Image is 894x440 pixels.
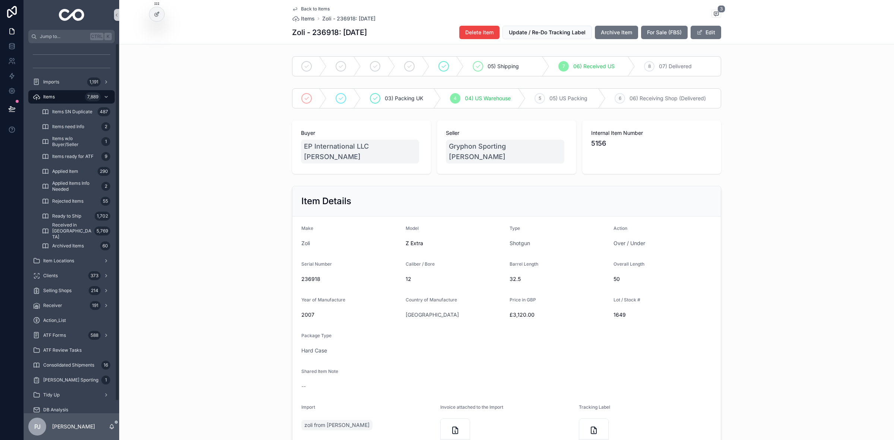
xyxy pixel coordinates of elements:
span: 03) Packing UK [385,95,423,102]
span: Jump to... [40,34,87,39]
span: £3,120.00 [510,311,608,319]
div: 1 [101,137,110,146]
span: Z Extra [406,240,504,247]
span: Items [43,94,55,100]
span: 05) Shipping [488,63,519,70]
span: Model [406,225,419,231]
span: Seller [446,129,567,137]
div: 2 [101,122,110,131]
span: Tidy Up [43,392,60,398]
span: Selling Shops [43,288,72,294]
span: Shared Item Note [301,368,338,374]
a: Items need Info2 [37,120,115,133]
div: 60 [100,241,110,250]
span: Items w/o Buyer/Seller [52,136,98,148]
a: Received in [GEOGRAPHIC_DATA]5,769 [37,224,115,238]
span: Gryphon Sporting [PERSON_NAME] [449,141,561,162]
span: Zoli - 236918: [DATE] [322,15,375,22]
a: Rejected Items55 [37,194,115,208]
a: ATF Forms588 [28,329,115,342]
a: [GEOGRAPHIC_DATA] [406,311,459,319]
a: Item Locations [28,254,115,268]
a: Ready to Ship1,702 [37,209,115,223]
span: K [105,34,111,39]
div: 373 [88,271,101,280]
div: scrollable content [24,43,119,413]
a: Back to Items [292,6,330,12]
button: Edit [691,26,721,39]
a: Selling Shops214 [28,284,115,297]
span: Type [510,225,520,231]
span: Imports [43,79,59,85]
span: Applied Item [52,168,78,174]
div: 7,889 [85,92,101,101]
span: Receiver [43,303,62,308]
a: Items7,889 [28,90,115,104]
a: Gryphon Sporting [PERSON_NAME] [446,140,564,164]
button: Archive Item [595,26,638,39]
a: Applied Item290 [37,165,115,178]
span: Package Type [301,333,332,338]
span: Ready to Ship [52,213,81,219]
a: Applied Items Info Needed2 [37,180,115,193]
span: ATF Review Tasks [43,347,82,353]
img: App logo [59,9,85,21]
span: Archive Item [601,29,632,36]
div: 9 [101,152,110,161]
a: DB Analysis [28,403,115,417]
a: Hard Case [301,347,327,354]
a: Items w/o Buyer/Seller1 [37,135,115,148]
a: Over / Under [614,240,645,247]
span: Ctrl [90,33,104,40]
span: Year of Manufacture [301,297,345,303]
button: Jump to...CtrlK [28,30,115,43]
span: For Sale (FBS) [647,29,682,36]
span: 2007 [301,311,400,319]
p: [PERSON_NAME] [52,423,95,430]
span: 06) Receiving Shop (Delivered) [630,95,706,102]
span: Item Locations [43,258,74,264]
a: Items SN Duplicate487 [37,105,115,118]
div: 487 [98,107,110,116]
span: Consolidated Shipments [43,362,94,368]
span: Lot / Stock # [614,297,640,303]
span: Items [301,15,315,22]
span: Zoli [301,240,310,247]
a: Action_List [28,314,115,327]
span: Items need Info [52,124,84,130]
span: 8 [648,63,651,69]
button: Update / Re-Do Tracking Label [503,26,592,39]
span: Buyer [301,129,422,137]
a: EP International LLC [PERSON_NAME] [301,140,419,164]
button: Delete Item [459,26,500,39]
span: Tracking Label [579,404,610,410]
span: Overall Length [614,261,644,267]
div: 1,702 [95,212,110,221]
span: 07) Delivered [659,63,692,70]
span: 1649 [614,311,712,319]
span: Applied Items Info Needed [52,180,98,192]
span: 32.5 [510,275,608,283]
span: 3 [717,5,725,13]
span: Serial Number [301,261,332,267]
span: [PERSON_NAME] Sporting [43,377,98,383]
a: Consolidated Shipments16 [28,358,115,372]
button: 3 [711,10,721,19]
span: Price in GBP [510,297,536,303]
span: 50 [614,275,712,283]
span: 05) US Packing [549,95,587,102]
div: 1 [101,376,110,384]
a: Receiver191 [28,299,115,312]
span: Country of Manufacture [406,297,457,303]
span: 06) Received US [573,63,615,70]
a: Archived Items60 [37,239,115,253]
div: 16 [101,361,110,370]
span: Shotgun [510,240,530,247]
div: 588 [88,331,101,340]
span: Invoice attached to the Import [440,404,503,410]
a: Imports1,191 [28,75,115,89]
div: 290 [98,167,110,176]
span: Make [301,225,313,231]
